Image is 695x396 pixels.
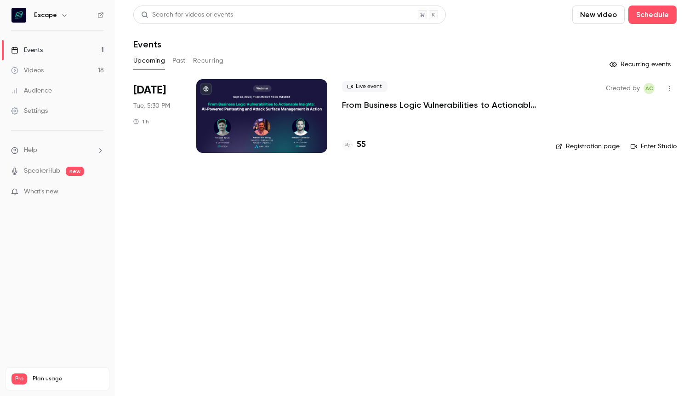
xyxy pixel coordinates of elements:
[11,86,52,95] div: Audience
[11,8,26,23] img: Escape
[606,83,640,94] span: Created by
[172,53,186,68] button: Past
[342,139,366,151] a: 55
[357,139,366,151] h4: 55
[66,167,84,176] span: new
[24,166,60,176] a: SpeakerHub
[34,11,57,20] h6: Escape
[133,101,170,111] span: Tue, 5:30 PM
[24,146,37,155] span: Help
[605,57,677,72] button: Recurring events
[11,146,104,155] li: help-dropdown-opener
[11,66,44,75] div: Videos
[11,106,48,116] div: Settings
[342,99,541,111] a: From Business Logic Vulnerabilities to Actionable Insights: AI-powered Pentesting + ASM in Action
[631,142,677,151] a: Enter Studio
[193,53,224,68] button: Recurring
[133,53,165,68] button: Upcoming
[556,142,620,151] a: Registration page
[11,373,27,384] span: Pro
[133,39,161,50] h1: Events
[342,81,387,92] span: Live event
[572,6,625,24] button: New video
[133,83,166,98] span: [DATE]
[33,375,103,383] span: Plan usage
[644,83,655,94] span: Alexandra Charikova
[133,118,149,125] div: 1 h
[141,10,233,20] div: Search for videos or events
[133,79,182,153] div: Sep 23 Tue, 5:30 PM (Europe/Amsterdam)
[628,6,677,24] button: Schedule
[93,188,104,196] iframe: Noticeable Trigger
[11,46,43,55] div: Events
[645,83,653,94] span: AC
[24,187,58,197] span: What's new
